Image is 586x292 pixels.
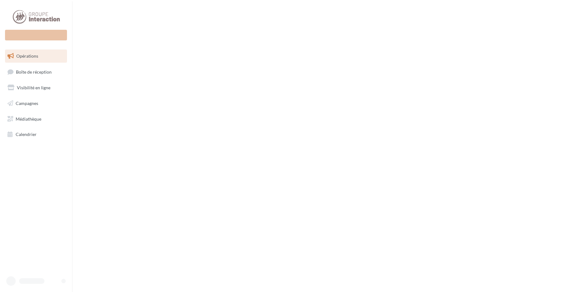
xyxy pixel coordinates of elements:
[5,30,67,40] div: Nouvelle campagne
[4,112,68,126] a: Médiathèque
[16,116,41,121] span: Médiathèque
[16,53,38,59] span: Opérations
[4,65,68,79] a: Boîte de réception
[4,97,68,110] a: Campagnes
[4,50,68,63] a: Opérations
[4,81,68,94] a: Visibilité en ligne
[4,128,68,141] a: Calendrier
[17,85,50,90] span: Visibilité en ligne
[16,132,37,137] span: Calendrier
[16,101,38,106] span: Campagnes
[16,69,52,74] span: Boîte de réception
